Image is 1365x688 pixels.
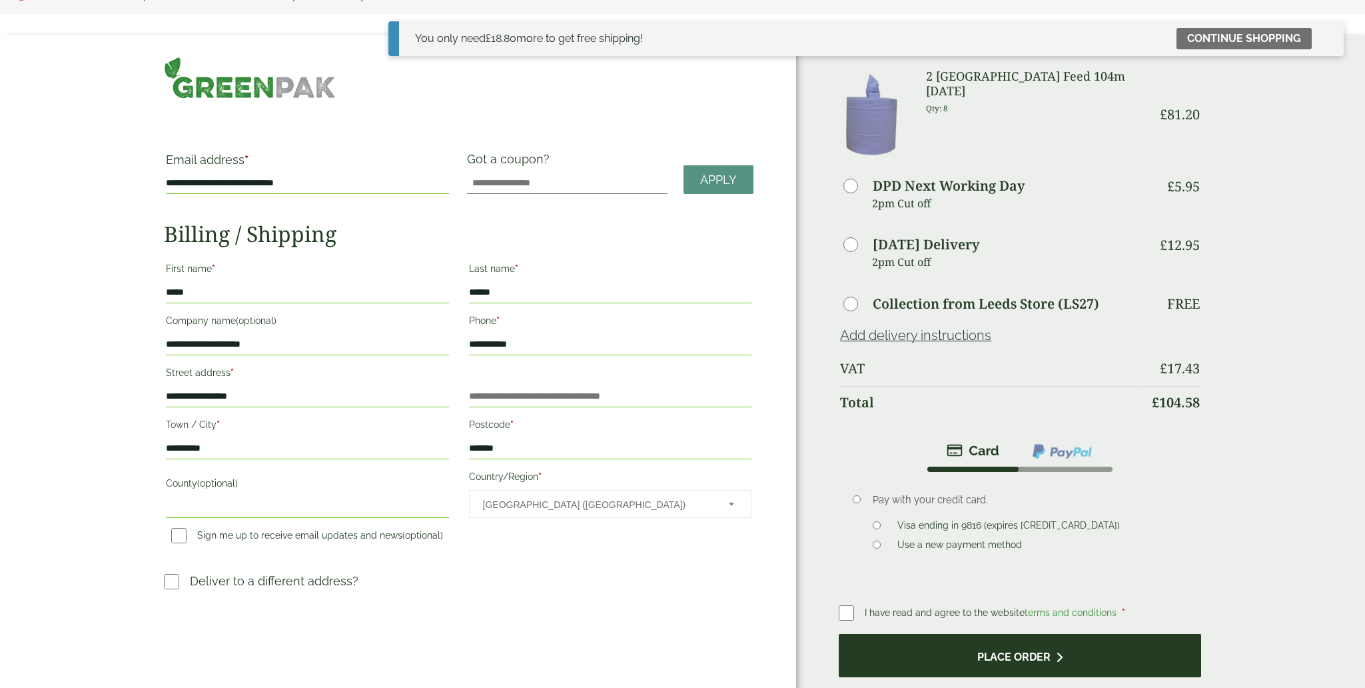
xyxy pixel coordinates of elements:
[244,153,248,167] abbr: required
[872,252,1142,272] p: 2pm Cut off
[1160,359,1200,377] bdi: 17.43
[402,530,443,541] span: (optional)
[166,363,449,386] label: Street address
[171,528,187,543] input: Sign me up to receive email updates and news(optional)
[483,491,711,519] span: United Kingdom (UK)
[415,31,643,47] div: You only need more to get free shipping!
[538,471,542,482] abbr: required
[166,474,449,497] label: County
[515,263,518,274] abbr: required
[166,154,449,173] label: Email address
[926,103,948,113] small: Qty: 8
[1122,607,1125,618] abbr: required
[469,415,752,438] label: Postcode
[872,193,1142,213] p: 2pm Cut off
[1152,393,1159,411] span: £
[496,315,500,326] abbr: required
[1152,393,1200,411] bdi: 104.58
[700,173,737,187] span: Apply
[1160,105,1200,123] bdi: 81.20
[486,32,491,45] span: £
[839,634,1201,677] button: Place order
[217,419,220,430] abbr: required
[467,152,555,173] label: Got a coupon?
[510,419,514,430] abbr: required
[873,297,1099,311] label: Collection from Leeds Store (LS27)
[865,607,1119,618] span: I have read and agree to the website
[166,530,448,545] label: Sign me up to receive email updates and news
[840,353,1142,385] th: VAT
[469,490,752,518] span: Country/Region
[892,520,1125,535] label: Visa ending in 9816 (expires [CREDIT_CARD_DATA])
[166,311,449,334] label: Company name
[164,57,336,99] img: GreenPak Supplies
[197,478,238,489] span: (optional)
[1176,28,1312,49] a: Continue shopping
[1160,105,1167,123] span: £
[873,493,1180,507] p: Pay with your credit card.
[164,221,753,247] h2: Billing / Shipping
[469,467,752,490] label: Country/Region
[1160,236,1167,254] span: £
[873,179,1025,193] label: DPD Next Working Day
[1167,177,1200,195] bdi: 5.95
[683,165,753,194] a: Apply
[166,415,449,438] label: Town / City
[947,443,999,459] img: stripe.png
[469,311,752,334] label: Phone
[1160,359,1167,377] span: £
[926,69,1142,98] h3: 2 [GEOGRAPHIC_DATA] Feed 104m [DATE]
[486,32,516,45] span: 18.80
[190,572,358,590] p: Deliver to a different address?
[212,263,215,274] abbr: required
[840,386,1142,419] th: Total
[873,238,979,251] label: [DATE] Delivery
[892,539,1027,554] label: Use a new payment method
[1031,443,1093,460] img: ppcp-gateway.png
[1160,236,1200,254] bdi: 12.95
[469,259,752,282] label: Last name
[236,315,276,326] span: (optional)
[840,327,991,343] a: Add delivery instructions
[1167,296,1200,312] p: Free
[166,259,449,282] label: First name
[1025,607,1117,618] a: terms and conditions
[230,367,234,378] abbr: required
[1167,177,1174,195] span: £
